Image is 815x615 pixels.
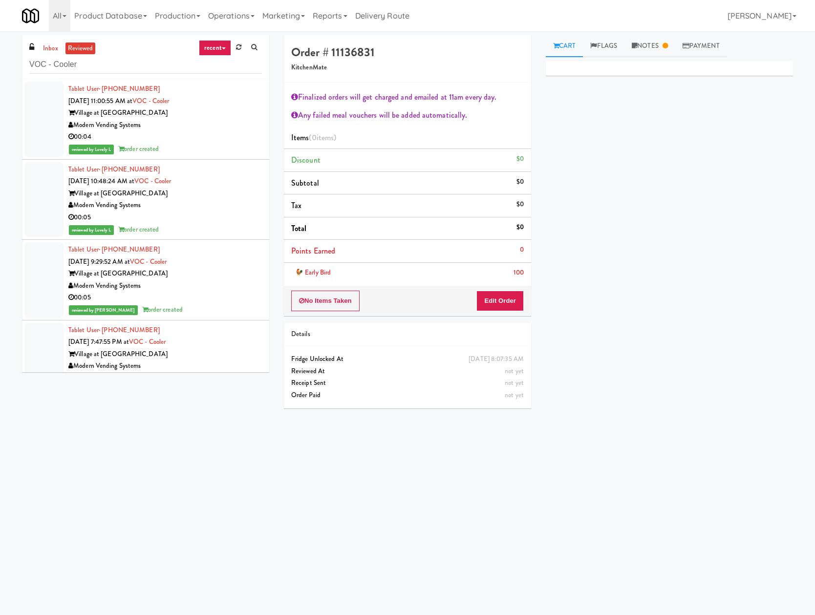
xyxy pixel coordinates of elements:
[476,291,524,311] button: Edit Order
[68,176,134,186] span: [DATE] 10:48:24 AM at
[129,337,166,346] a: VOC - Cooler
[68,96,132,106] span: [DATE] 11:00:55 AM at
[291,353,524,365] div: Fridge Unlocked At
[505,366,524,376] span: not yet
[68,337,129,346] span: [DATE] 7:47:55 PM at
[68,165,160,174] a: Tablet User· [PHONE_NUMBER]
[68,325,160,335] a: Tablet User· [PHONE_NUMBER]
[68,257,130,266] span: [DATE] 9:29:52 AM at
[520,244,524,256] div: 0
[291,154,321,166] span: Discount
[68,280,262,292] div: Modern Vending Systems
[41,42,61,55] a: inbox
[68,268,262,280] div: Village at [GEOGRAPHIC_DATA]
[22,79,269,160] li: Tablet User· [PHONE_NUMBER][DATE] 11:00:55 AM atVOC - CoolerVillage at [GEOGRAPHIC_DATA]Modern Ve...
[514,267,524,279] div: 100
[132,96,169,106] a: VOC - Cooler
[68,212,262,224] div: 00:05
[291,46,524,59] h4: Order # 11136831
[291,200,301,211] span: Tax
[22,240,269,320] li: Tablet User· [PHONE_NUMBER][DATE] 9:29:52 AM atVOC - CoolerVillage at [GEOGRAPHIC_DATA]Modern Ven...
[291,223,307,234] span: Total
[469,353,524,365] div: [DATE] 8:07:35 AM
[291,377,524,389] div: Receipt Sent
[68,292,262,304] div: 00:05
[291,245,335,256] span: Points Earned
[291,291,360,311] button: No Items Taken
[68,360,262,372] div: Modern Vending Systems
[291,389,524,402] div: Order Paid
[583,35,624,57] a: Flags
[68,188,262,200] div: Village at [GEOGRAPHIC_DATA]
[291,90,524,105] div: Finalized orders will get charged and emailed at 11am every day.
[68,84,160,93] a: Tablet User· [PHONE_NUMBER]
[309,132,336,143] span: (0 )
[291,365,524,378] div: Reviewed At
[516,176,524,188] div: $0
[68,245,160,254] a: Tablet User· [PHONE_NUMBER]
[118,225,159,234] span: order created
[118,144,159,153] span: order created
[22,320,269,401] li: Tablet User· [PHONE_NUMBER][DATE] 7:47:55 PM atVOC - CoolerVillage at [GEOGRAPHIC_DATA]Modern Ven...
[546,35,583,57] a: Cart
[516,153,524,165] div: $0
[99,325,160,335] span: · [PHONE_NUMBER]
[505,390,524,400] span: not yet
[505,378,524,387] span: not yet
[199,40,231,56] a: recent
[69,305,138,315] span: reviewed by [PERSON_NAME]
[68,107,262,119] div: Village at [GEOGRAPHIC_DATA]
[624,35,675,57] a: Notes
[69,145,114,154] span: reviewed by Lovely L
[99,84,160,93] span: · [PHONE_NUMBER]
[295,268,331,277] span: 🐓 Early Bird
[516,198,524,211] div: $0
[291,177,319,189] span: Subtotal
[130,257,167,266] a: VOC - Cooler
[317,132,334,143] ng-pluralize: items
[29,56,262,74] input: Search vision orders
[675,35,727,57] a: Payment
[291,108,524,123] div: Any failed meal vouchers will be added automatically.
[65,42,96,55] a: reviewed
[22,7,39,24] img: Micromart
[99,165,160,174] span: · [PHONE_NUMBER]
[68,199,262,212] div: Modern Vending Systems
[291,132,336,143] span: Items
[99,245,160,254] span: · [PHONE_NUMBER]
[68,348,262,361] div: Village at [GEOGRAPHIC_DATA]
[68,119,262,131] div: Modern Vending Systems
[22,160,269,240] li: Tablet User· [PHONE_NUMBER][DATE] 10:48:24 AM atVOC - CoolerVillage at [GEOGRAPHIC_DATA]Modern Ve...
[516,221,524,233] div: $0
[134,176,171,186] a: VOC - Cooler
[291,64,524,71] h5: KitchenMate
[69,225,114,235] span: reviewed by Lovely L
[68,131,262,143] div: 00:04
[142,305,183,314] span: order created
[291,328,524,340] div: Details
